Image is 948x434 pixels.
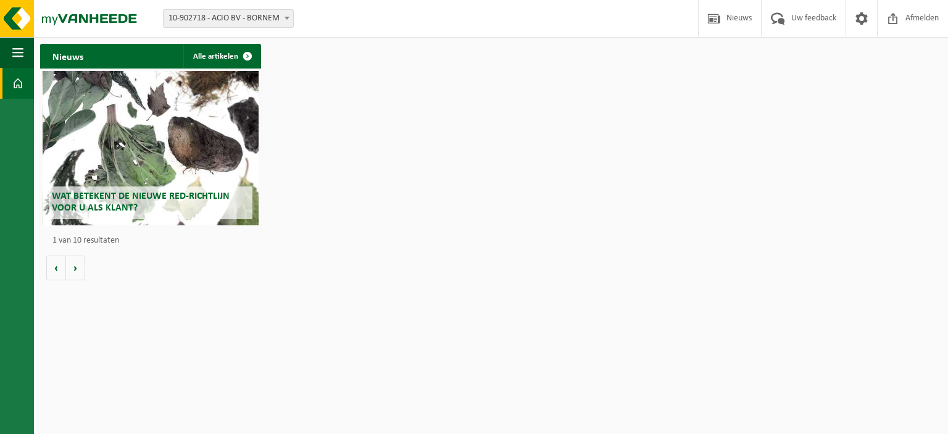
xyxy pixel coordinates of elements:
span: Wat betekent de nieuwe RED-richtlijn voor u als klant? [52,191,230,213]
p: 1 van 10 resultaten [52,236,255,245]
span: 10-902718 - ACIO BV - BORNEM [164,10,293,27]
button: Vorige [46,256,66,280]
button: Volgende [66,256,85,280]
a: Wat betekent de nieuwe RED-richtlijn voor u als klant? [43,71,259,225]
a: Alle artikelen [183,44,260,69]
span: 10-902718 - ACIO BV - BORNEM [163,9,294,28]
h2: Nieuws [40,44,96,68]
